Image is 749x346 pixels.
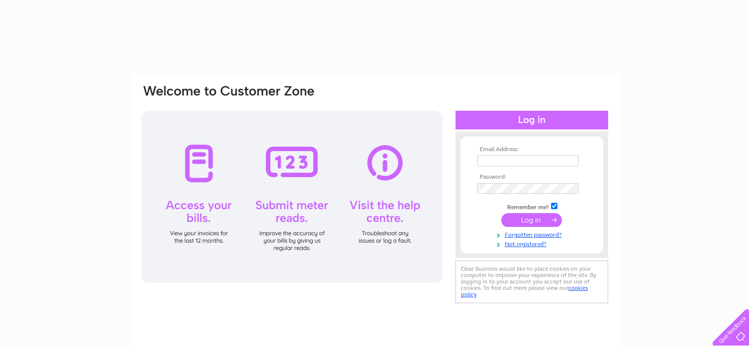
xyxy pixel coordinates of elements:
div: Clear Business would like to place cookies on your computer to improve your experience of the sit... [456,260,608,303]
a: Not registered? [477,239,589,248]
a: cookies policy [461,284,588,298]
td: Remember me? [475,201,589,211]
a: Forgotten password? [477,229,589,239]
th: Password: [475,174,589,181]
input: Submit [501,213,562,227]
th: Email Address: [475,146,589,153]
